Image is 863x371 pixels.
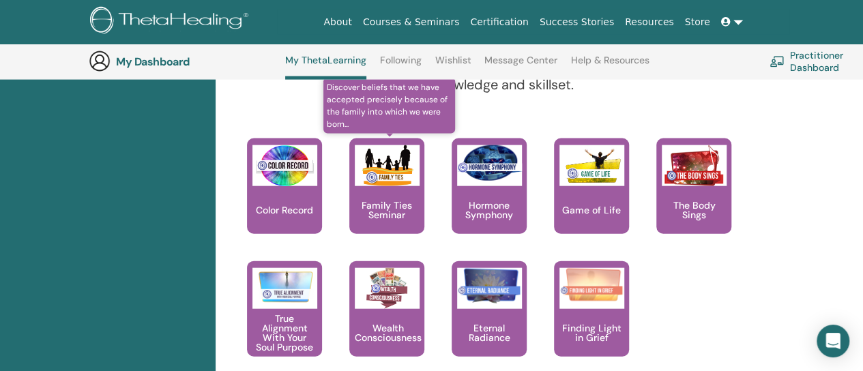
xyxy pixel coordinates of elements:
[559,268,624,304] img: Finding Light in Grief
[323,78,455,134] span: Discover beliefs that we have accepted precisely because of the family into which we were born...
[452,138,527,261] a: Hormone Symphony Hormone Symphony
[357,10,465,35] a: Courses & Seminars
[349,138,424,261] a: Discover beliefs that we have accepted precisely because of the family into which we were born......
[435,55,471,76] a: Wishlist
[559,145,624,186] img: Game of Life
[554,138,629,261] a: Game of Life Game of Life
[457,268,522,304] img: Eternal Radiance
[349,201,424,220] p: Family Ties Seminar
[534,10,619,35] a: Success Stories
[679,10,716,35] a: Store
[817,325,849,357] div: Open Intercom Messenger
[380,55,422,76] a: Following
[571,55,649,76] a: Help & Resources
[484,55,557,76] a: Message Center
[554,323,629,342] p: Finding Light in Grief
[452,323,527,342] p: Eternal Radiance
[656,138,731,261] a: The Body Sings The Body Sings
[452,201,527,220] p: Hormone Symphony
[247,314,322,352] p: True Alignment With Your Soul Purpose
[318,10,357,35] a: About
[465,10,533,35] a: Certification
[557,205,626,215] p: Game of Life
[285,55,366,80] a: My ThetaLearning
[770,56,785,67] img: chalkboard-teacher.svg
[457,145,522,181] img: Hormone Symphony
[252,268,317,305] img: True Alignment With Your Soul Purpose
[247,138,322,261] a: Color Record Color Record
[662,145,727,186] img: The Body Sings
[250,205,319,215] p: Color Record
[619,10,679,35] a: Resources
[116,55,252,68] h3: My Dashboard
[355,145,420,186] img: Family Ties Seminar
[252,145,317,186] img: Color Record
[656,201,731,220] p: The Body Sings
[90,7,253,38] img: logo.png
[349,323,427,342] p: Wealth Consciousness
[355,268,420,309] img: Wealth Consciousness
[89,50,111,72] img: generic-user-icon.jpg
